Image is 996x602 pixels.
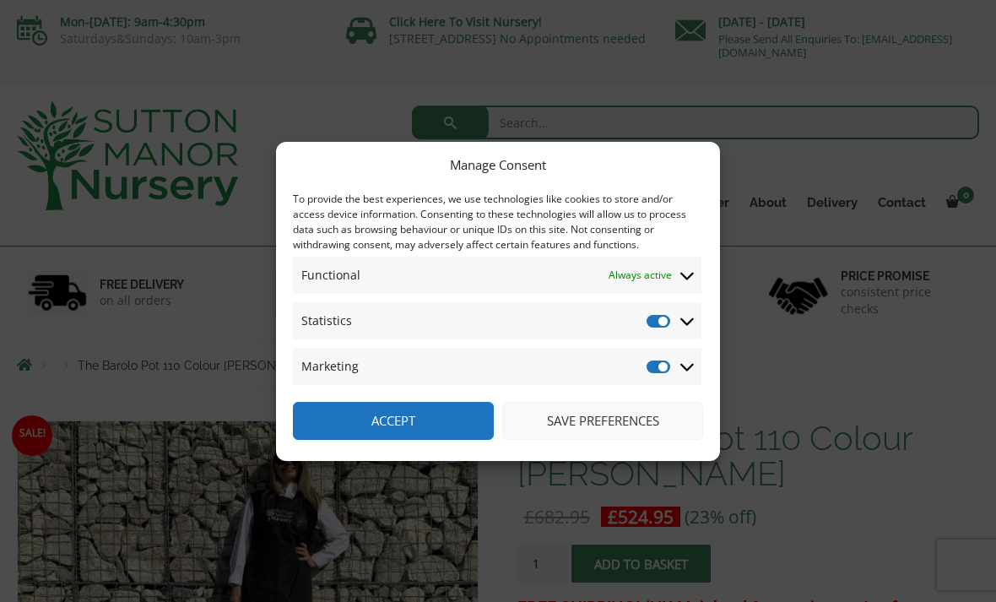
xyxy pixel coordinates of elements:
button: Save preferences [502,402,703,440]
button: Accept [293,402,494,440]
span: Statistics [301,311,352,331]
div: To provide the best experiences, we use technologies like cookies to store and/or access device i... [293,192,701,252]
summary: Statistics [293,302,701,339]
span: Functional [301,265,360,285]
summary: Marketing [293,348,701,385]
div: Manage Consent [450,155,546,175]
span: Always active [609,265,672,285]
span: Marketing [301,356,359,377]
summary: Functional Always active [293,257,701,294]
